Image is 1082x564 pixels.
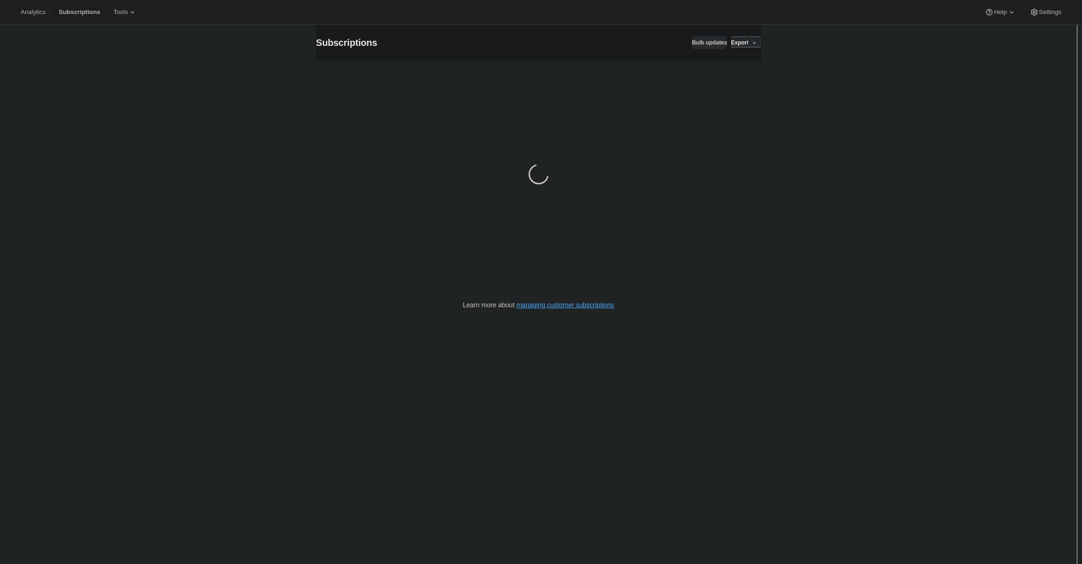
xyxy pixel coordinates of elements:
[463,300,614,310] p: Learn more about
[731,36,749,49] button: Export
[994,8,1007,16] span: Help
[979,6,1022,19] button: Help
[15,6,51,19] button: Analytics
[108,6,143,19] button: Tools
[692,36,727,49] button: Bulk updates
[692,39,727,46] span: Bulk updates
[53,6,106,19] button: Subscriptions
[1039,8,1061,16] span: Settings
[731,39,749,46] span: Export
[1024,6,1067,19] button: Settings
[59,8,100,16] span: Subscriptions
[113,8,128,16] span: Tools
[516,301,614,309] a: managing customer subscriptions
[21,8,45,16] span: Analytics
[316,37,378,48] span: Subscriptions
